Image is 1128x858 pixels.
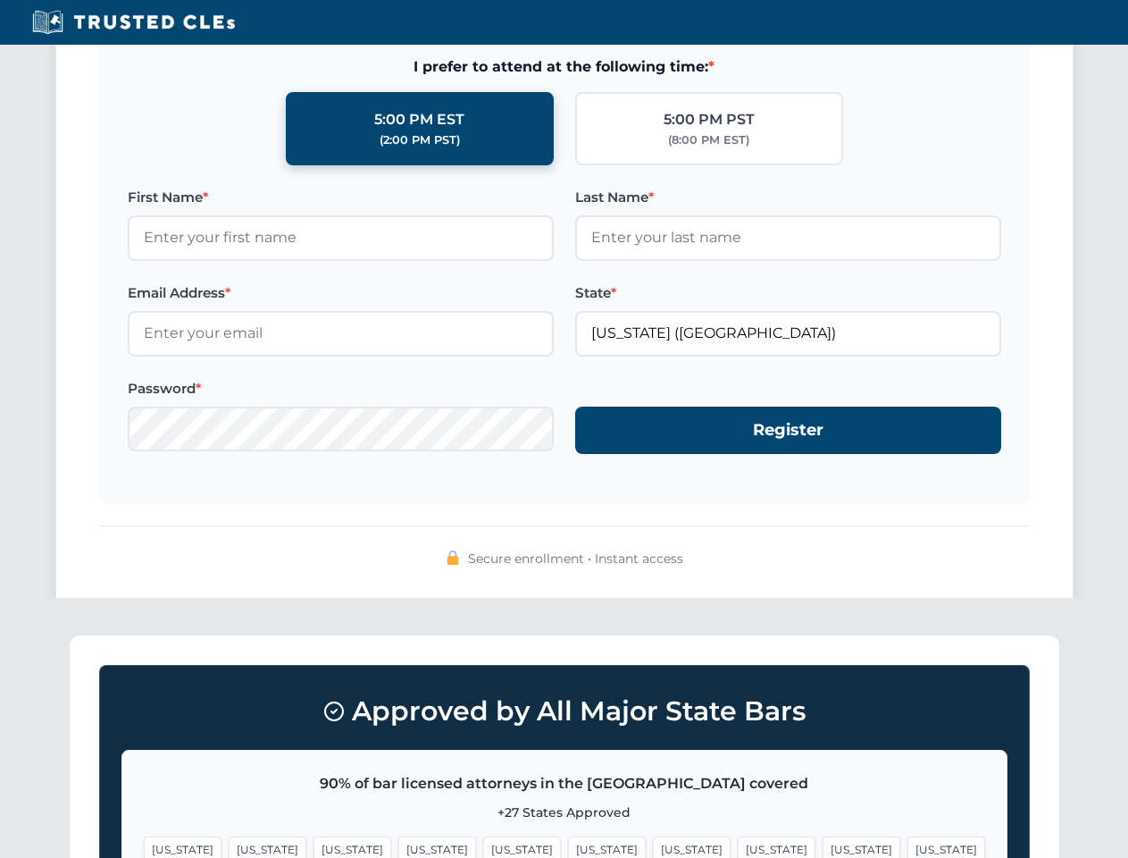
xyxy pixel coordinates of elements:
[128,311,554,356] input: Enter your email
[128,55,1001,79] span: I prefer to attend at the following time:
[128,282,554,304] label: Email Address
[468,549,683,568] span: Secure enrollment • Instant access
[664,108,755,131] div: 5:00 PM PST
[144,772,985,795] p: 90% of bar licensed attorneys in the [GEOGRAPHIC_DATA] covered
[575,187,1001,208] label: Last Name
[575,282,1001,304] label: State
[121,687,1007,736] h3: Approved by All Major State Bars
[128,187,554,208] label: First Name
[575,215,1001,260] input: Enter your last name
[380,131,460,149] div: (2:00 PM PST)
[668,131,749,149] div: (8:00 PM EST)
[128,378,554,400] label: Password
[575,311,1001,356] input: Florida (FL)
[575,407,1001,454] button: Register
[128,215,554,260] input: Enter your first name
[446,551,460,565] img: 🔒
[144,803,985,822] p: +27 States Approved
[27,9,240,36] img: Trusted CLEs
[374,108,464,131] div: 5:00 PM EST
